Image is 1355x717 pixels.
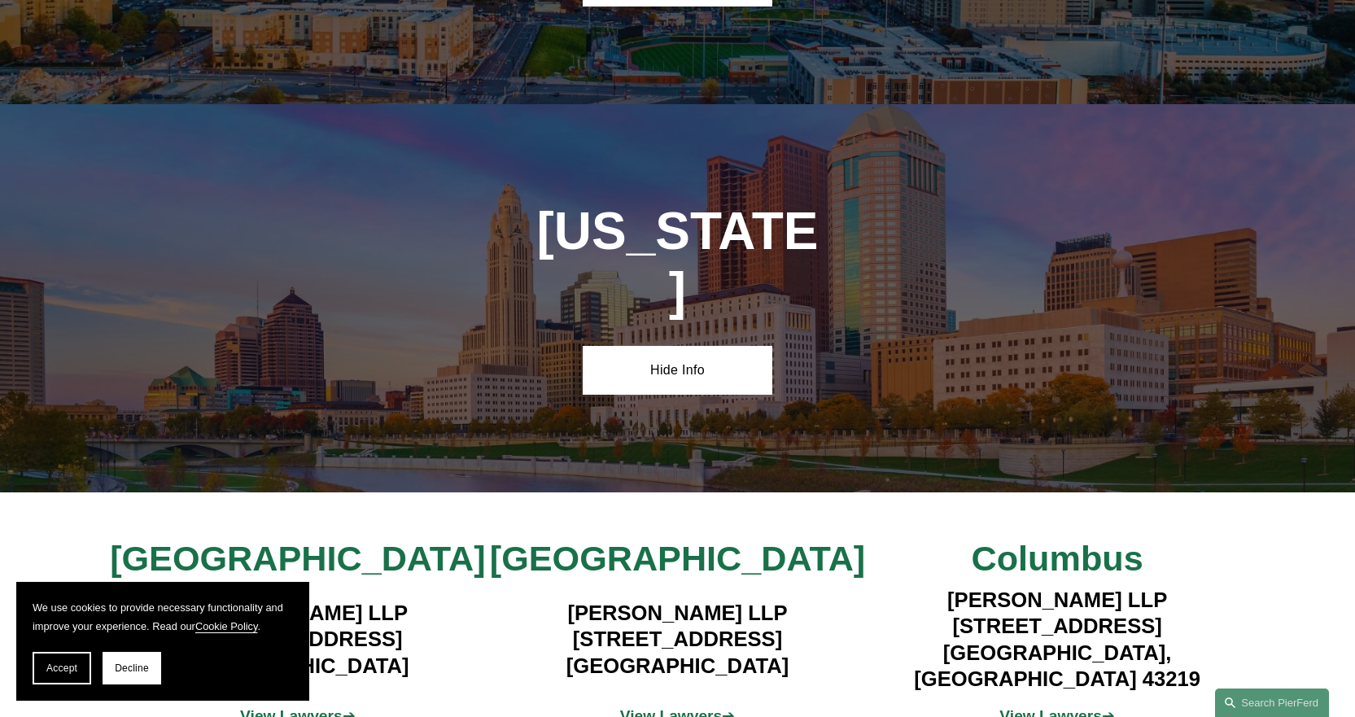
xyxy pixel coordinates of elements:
[115,662,149,674] span: Decline
[868,587,1248,693] h4: [PERSON_NAME] LLP [STREET_ADDRESS] [GEOGRAPHIC_DATA], [GEOGRAPHIC_DATA] 43219
[46,662,77,674] span: Accept
[33,598,293,636] p: We use cookies to provide necessary functionality and improve your experience. Read our .
[195,620,258,632] a: Cookie Policy
[583,346,772,395] a: Hide Info
[110,539,485,578] span: [GEOGRAPHIC_DATA]
[103,652,161,684] button: Decline
[535,202,820,321] h1: [US_STATE]
[490,539,865,578] span: [GEOGRAPHIC_DATA]
[1215,689,1329,717] a: Search this site
[487,600,868,679] h4: [PERSON_NAME] LLP [STREET_ADDRESS] [GEOGRAPHIC_DATA]
[972,539,1143,578] span: Columbus
[33,652,91,684] button: Accept
[16,582,309,701] section: Cookie banner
